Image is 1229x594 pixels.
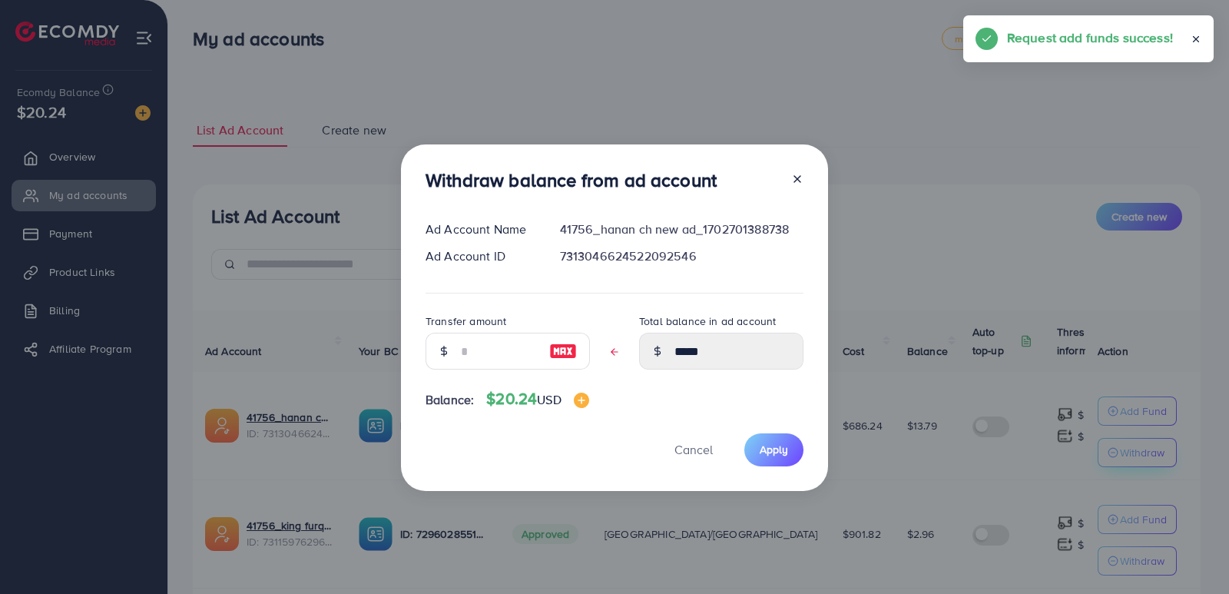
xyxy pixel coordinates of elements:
[413,221,548,238] div: Ad Account Name
[549,342,577,360] img: image
[760,442,788,457] span: Apply
[426,314,506,329] label: Transfer amount
[744,433,803,466] button: Apply
[486,390,588,409] h4: $20.24
[639,314,776,329] label: Total balance in ad account
[674,441,713,458] span: Cancel
[548,247,816,265] div: 7313046624522092546
[574,393,589,408] img: image
[1164,525,1217,582] iframe: Chat
[426,169,717,191] h3: Withdraw balance from ad account
[655,433,732,466] button: Cancel
[1007,28,1173,48] h5: Request add funds success!
[548,221,816,238] div: 41756_hanan ch new ad_1702701388738
[426,391,474,409] span: Balance:
[413,247,548,265] div: Ad Account ID
[537,391,561,408] span: USD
